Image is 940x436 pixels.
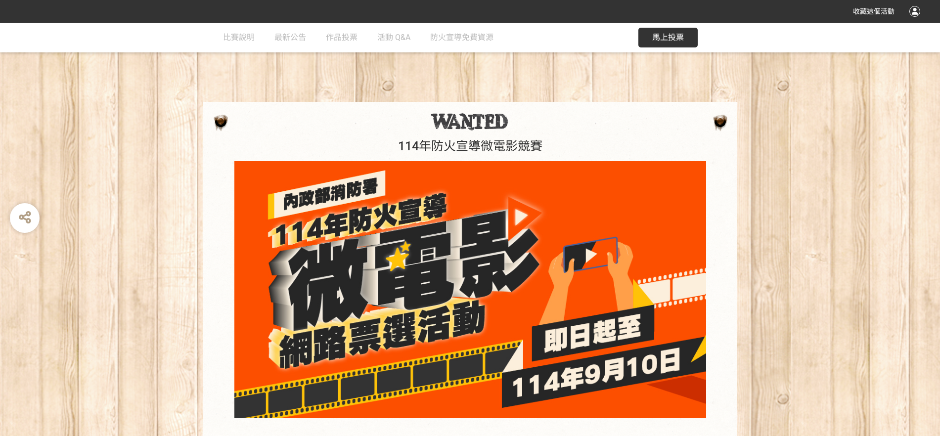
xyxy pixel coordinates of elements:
[377,23,410,52] a: 活動 Q&A
[638,28,698,47] button: 馬上投票
[853,7,895,15] span: 收藏這個活動
[430,23,493,52] a: 防火宣導免費資源
[223,33,255,42] span: 比賽說明
[213,139,727,154] h1: 114年防火宣導微電影競賽
[377,33,410,42] span: 活動 Q&A
[274,33,306,42] span: 最新公告
[326,33,358,42] span: 作品投票
[652,33,684,42] span: 馬上投票
[431,113,509,131] img: 114年防火宣導微電影競賽
[430,33,493,42] span: 防火宣導免費資源
[326,23,358,52] a: 作品投票
[223,23,255,52] a: 比賽說明
[274,23,306,52] a: 最新公告
[223,161,717,418] img: 114年防火宣導微電影競賽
